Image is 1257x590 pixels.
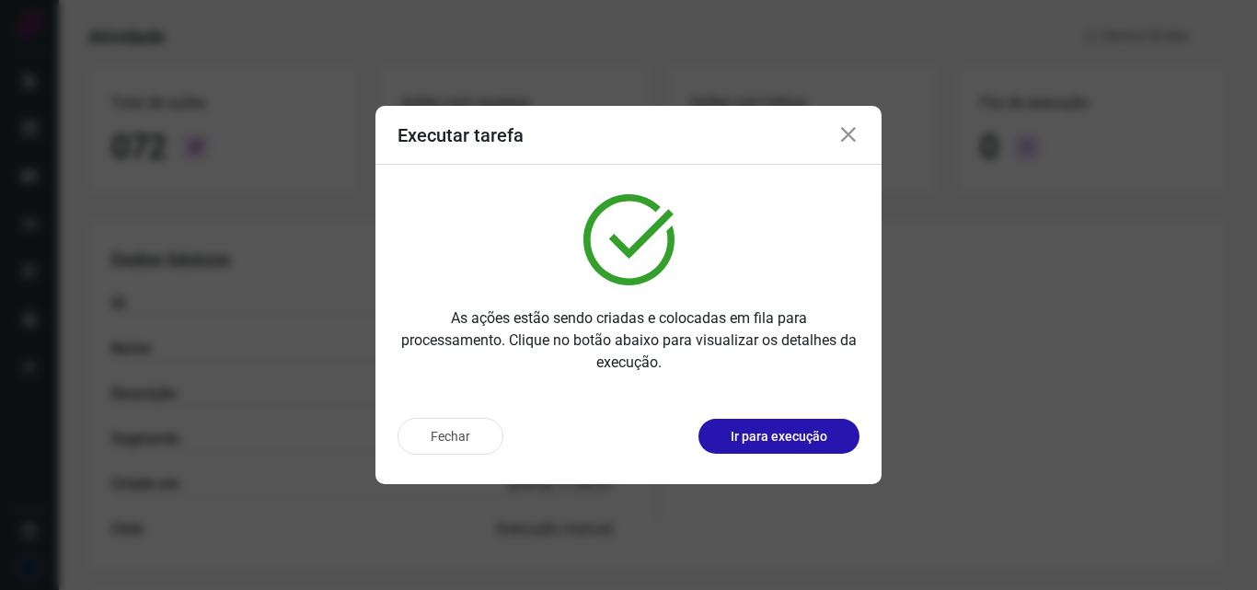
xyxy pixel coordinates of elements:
[583,194,675,285] img: verified.svg
[398,307,859,374] p: As ações estão sendo criadas e colocadas em fila para processamento. Clique no botão abaixo para ...
[398,418,503,455] button: Fechar
[698,419,859,454] button: Ir para execução
[398,124,524,146] h3: Executar tarefa
[731,427,827,446] p: Ir para execução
